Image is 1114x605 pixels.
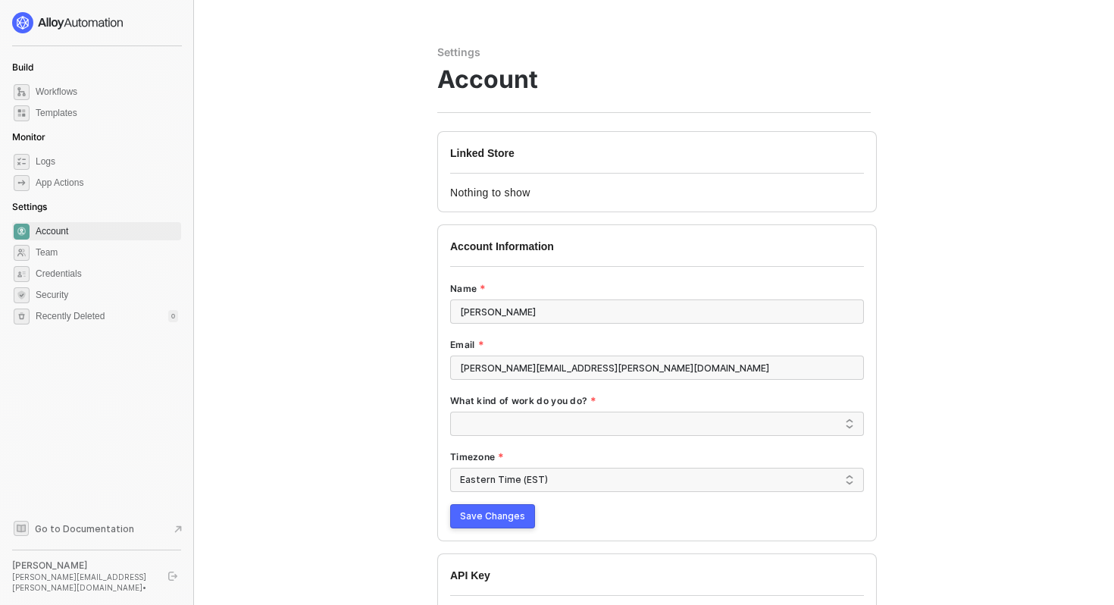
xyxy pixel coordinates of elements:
span: Settings [12,201,47,212]
span: Build [12,61,33,73]
div: App Actions [36,177,83,190]
span: icon-logs [14,154,30,170]
span: document-arrow [171,522,186,537]
div: Linked Store [450,146,864,173]
span: Eastern Time (EST) [460,469,854,491]
div: API Key [450,568,864,595]
span: documentation [14,521,29,536]
a: logo [12,12,181,33]
input: Email [450,356,864,380]
span: Logs [36,152,178,171]
span: Monitor [12,131,45,143]
span: Recently Deleted [36,310,105,323]
div: Account Information [450,239,864,266]
span: Save Changes [460,510,525,522]
button: Save Changes [450,504,535,528]
span: logout [168,572,177,581]
span: icon-app-actions [14,175,30,191]
img: logo [12,12,124,33]
span: credentials [14,266,30,282]
div: [PERSON_NAME][EMAIL_ADDRESS][PERSON_NAME][DOMAIN_NAME] • [12,572,155,593]
span: Credentials [36,265,178,283]
label: Timezone [450,451,505,463]
span: dashboard [14,84,30,100]
span: settings [14,309,30,324]
span: Security [36,286,178,304]
div: 0 [168,310,178,322]
label: Email [450,339,484,351]
span: Account [36,222,178,240]
a: Knowledge Base [12,519,182,538]
span: Workflows [36,83,178,101]
span: marketplace [14,105,30,121]
div: Settings [437,45,871,59]
p: Nothing to show [450,187,864,199]
span: settings [14,224,30,240]
span: Team [36,243,178,262]
span: team [14,245,30,261]
span: security [14,287,30,303]
div: [PERSON_NAME] [12,560,155,572]
input: Name [450,299,864,324]
label: What kind of work do you do? [450,395,597,407]
span: Templates [36,104,178,122]
span: Go to Documentation [35,522,134,535]
label: Name [450,283,487,295]
span: Account [437,65,538,94]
